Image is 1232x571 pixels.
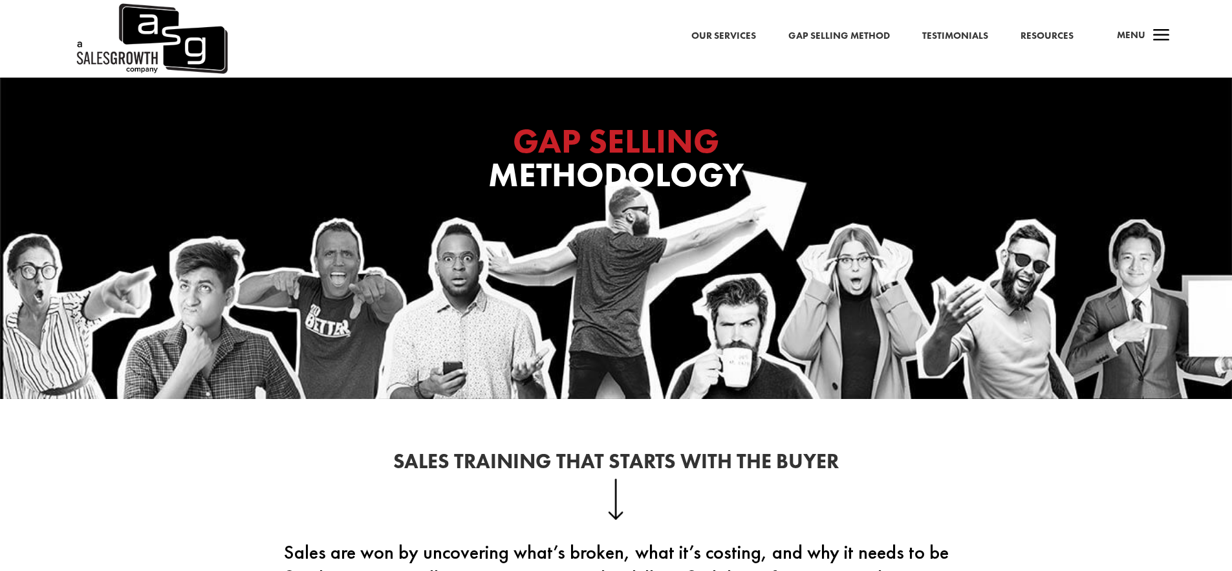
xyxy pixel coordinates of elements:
[1117,28,1145,41] span: Menu
[513,119,719,163] span: GAP SELLING
[691,28,756,45] a: Our Services
[1021,28,1074,45] a: Resources
[788,28,890,45] a: Gap Selling Method
[608,479,624,520] img: down-arrow
[358,124,875,199] h1: Methodology
[1149,23,1174,49] span: a
[922,28,988,45] a: Testimonials
[267,451,966,479] h2: Sales Training That Starts With the Buyer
